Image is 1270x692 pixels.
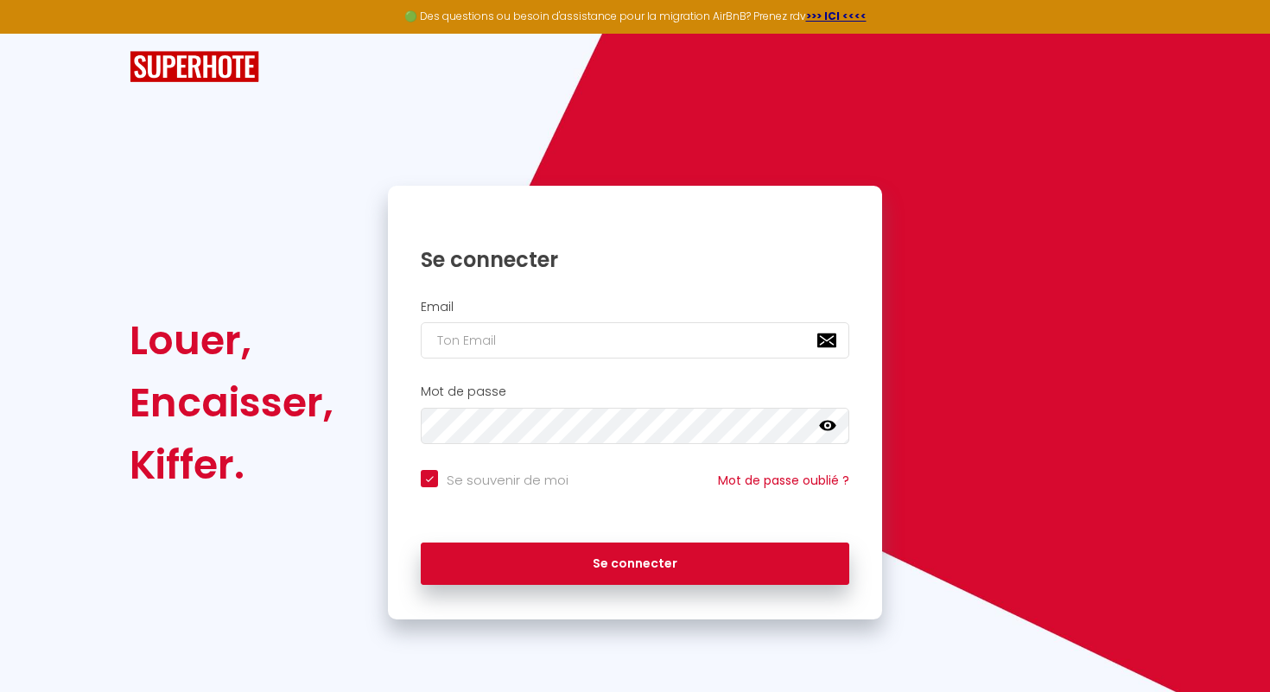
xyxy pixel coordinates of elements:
[130,371,333,434] div: Encaisser,
[130,309,333,371] div: Louer,
[130,434,333,496] div: Kiffer.
[421,543,849,586] button: Se connecter
[421,384,849,399] h2: Mot de passe
[421,300,849,314] h2: Email
[130,51,259,83] img: SuperHote logo
[806,9,867,23] a: >>> ICI <<<<
[718,472,849,489] a: Mot de passe oublié ?
[421,246,849,273] h1: Se connecter
[421,322,849,359] input: Ton Email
